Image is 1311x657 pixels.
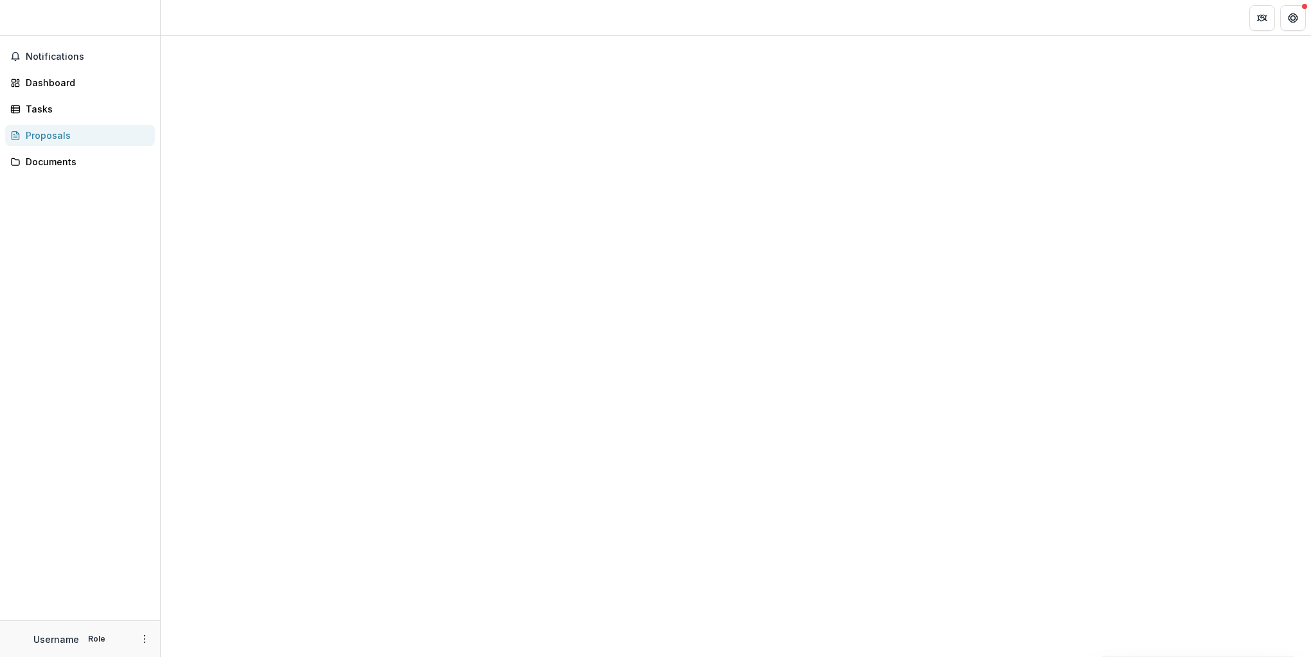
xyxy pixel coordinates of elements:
p: Username [33,633,79,646]
span: Notifications [26,51,150,62]
p: Role [84,633,109,645]
div: Tasks [26,102,145,116]
a: Dashboard [5,72,155,93]
button: Get Help [1280,5,1306,31]
a: Documents [5,151,155,172]
a: Proposals [5,125,155,146]
button: Partners [1249,5,1275,31]
div: Proposals [26,129,145,142]
div: Dashboard [26,76,145,89]
button: More [137,631,152,647]
a: Tasks [5,98,155,120]
div: Documents [26,155,145,168]
button: Notifications [5,46,155,67]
